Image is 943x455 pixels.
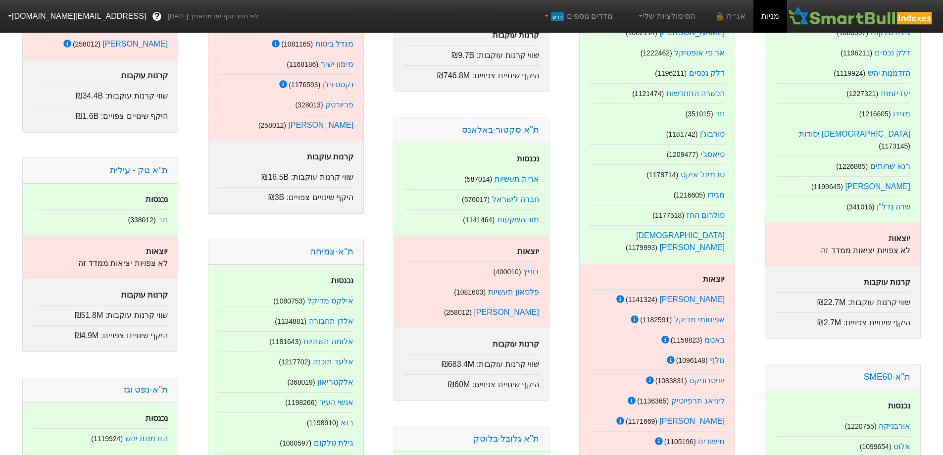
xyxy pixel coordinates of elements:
a: אלקטריאון [317,378,353,386]
a: פריורטק [325,101,353,109]
small: ( 1222462 ) [641,49,672,57]
span: ₪1.6B [76,112,99,120]
small: ( 400010 ) [493,268,521,276]
small: ( 1082114 ) [626,29,657,37]
span: ? [154,10,160,23]
a: הסימולציות שלי [633,6,699,26]
a: טורבוג'ן [700,130,725,138]
a: יוניטרוניקס [689,376,725,385]
small: ( 258012 ) [258,121,286,129]
a: דלק נכסים [875,49,910,57]
span: לפי נתוני סוף יום מתאריך [DATE] [168,11,258,21]
small: ( 1105196 ) [664,438,696,446]
small: ( 587014 ) [464,175,492,183]
strong: יוצאות [889,234,910,243]
small: ( 1080753 ) [273,297,305,305]
strong: נכנסות [331,276,353,285]
a: מישורים [698,437,725,446]
small: ( 1216605 ) [859,110,891,118]
a: בזא [341,418,353,427]
a: אלומה תשתיות [303,337,353,346]
span: ₪22.7M [817,298,845,306]
a: יעז יזמות [881,89,910,98]
span: ₪9.7B [451,51,474,59]
small: ( 1158823 ) [671,336,702,344]
strong: קרנות עוקבות [864,278,910,286]
a: ת''א סקטור-באלאנס [462,125,539,135]
div: היקף שינויים צפויים : [33,106,168,122]
div: שווי קרנות עוקבות : [218,167,353,183]
div: שווי קרנות עוקבות : [404,45,539,61]
strong: נכנסות [146,195,168,203]
strong: יוצאות [517,247,539,255]
a: הכשרה התחדשות [666,89,725,98]
a: מימון ישיר [321,60,353,68]
span: ₪60M [448,380,470,389]
a: הזדמנות יהש [868,69,910,77]
small: ( 1173145 ) [879,142,910,150]
small: ( 338012 ) [128,216,155,224]
a: מגדל ביטוח [315,40,353,48]
a: [PERSON_NAME] [845,182,910,191]
small: ( 1081165 ) [281,40,313,48]
small: ( 1209477 ) [667,151,698,158]
small: ( 1217702 ) [279,358,310,366]
small: ( 1171669 ) [626,417,657,425]
strong: נכנסות [888,402,910,410]
a: אנשי העיר [319,398,353,406]
a: מדדים נוספיםחדש [538,6,617,26]
a: אלעד תוכנה [313,357,353,366]
span: ₪2.7M [817,318,842,327]
small: ( 1182591 ) [640,316,672,324]
small: ( 341016 ) [846,203,874,211]
div: היקף שינויים צפויים : [33,325,168,342]
span: ₪34.4B [76,92,103,100]
a: גולף [710,356,725,364]
span: ₪3B [268,193,285,202]
strong: קרנות עוקבות [121,291,168,299]
div: שווי קרנות עוקבות : [33,86,168,102]
small: ( 258012 ) [73,40,100,48]
a: ת''א גלובל-בלוטק [473,434,539,444]
a: [DEMOGRAPHIC_DATA][PERSON_NAME] [636,231,725,252]
small: ( 1216605 ) [674,191,705,199]
small: ( 1141324 ) [626,296,657,303]
small: ( 1141464 ) [463,216,495,224]
small: ( 1119924 ) [834,69,865,77]
span: ₪4.9M [75,331,99,340]
a: ליניאג תרפיוטיק [671,397,725,405]
a: [PERSON_NAME] [659,417,725,425]
a: [PERSON_NAME] [659,295,725,303]
a: גילת טלקום [314,439,353,447]
small: ( 368019 ) [287,378,315,386]
a: באטמ [704,336,725,344]
div: שווי קרנות עוקבות : [775,292,910,308]
small: ( 1178714 ) [646,171,678,179]
a: [DEMOGRAPHIC_DATA] יסודות [799,130,910,138]
span: ₪51.8M [75,311,103,319]
small: ( 1080597 ) [280,439,311,447]
small: ( 1177518 ) [652,211,684,219]
small: ( 1121474 ) [632,90,664,98]
a: רגא שרותים [870,162,910,170]
p: לא צפויות יציאות ממדד זה [775,245,910,256]
a: חברה לישראל [492,195,539,203]
p: לא צפויות יציאות ממדד זה [33,257,168,269]
small: ( 1181742 ) [666,130,698,138]
a: אלדן תחבורה [309,317,353,325]
div: היקף שינויים צפויים : [404,374,539,391]
a: אורבניקה [879,422,910,430]
a: [PERSON_NAME] [102,40,168,48]
a: מגידו [893,109,910,118]
strong: קרנות עוקבות [493,340,539,348]
a: חד [715,109,725,118]
a: דלק נכסים [689,69,725,77]
small: ( 258012 ) [444,308,472,316]
span: ₪746.8M [437,71,470,80]
span: ₪16.5B [261,173,289,181]
small: ( 1134881 ) [275,317,306,325]
small: ( 1099654 ) [860,443,892,451]
small: ( 1081603 ) [454,288,486,296]
div: שווי קרנות עוקבות : [33,305,168,321]
small: ( 1198266 ) [285,399,317,406]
